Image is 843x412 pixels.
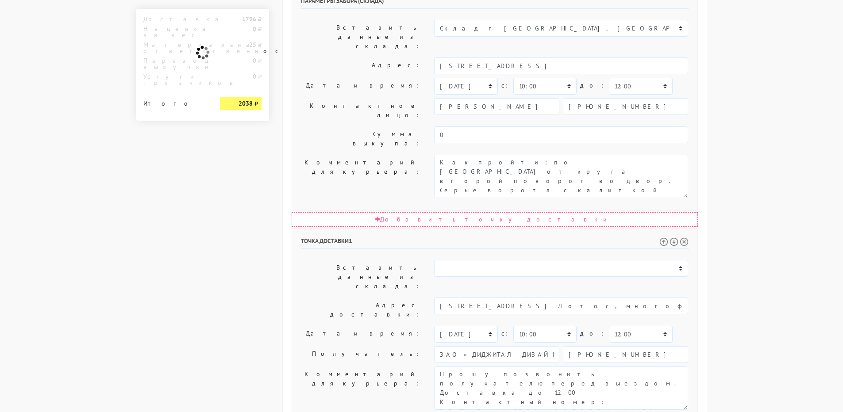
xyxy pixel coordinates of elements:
[239,99,253,107] strong: 2038
[294,155,428,198] label: Комментарий для курьера:
[294,366,428,410] label: Комментарий для курьера:
[501,326,510,341] label: c:
[195,45,211,61] img: ajax-loader.gif
[563,346,688,363] input: Телефон
[294,298,428,322] label: Адрес доставки:
[294,260,428,294] label: Вставить данные из склада:
[137,73,214,86] div: Услуги грузчиков
[434,346,559,363] input: Имя
[580,326,605,341] label: до:
[563,98,688,115] input: Телефон
[137,26,214,38] div: Наценка за вес
[143,97,207,107] div: Итого
[242,15,256,23] strong: 1796
[137,16,214,22] div: Доставка
[301,237,689,249] h6: Точка доставки
[434,155,688,198] textarea: Как пройти: по [GEOGRAPHIC_DATA] от круга второй поворот во двор. Серые ворота с калиткой между а...
[292,212,698,227] div: Добавить точку доставки
[294,57,428,74] label: Адрес:
[501,78,510,93] label: c:
[580,78,605,93] label: до:
[434,366,688,410] textarea: Прошу позвонить получателю перед выездом. Д/Л 22/09, доставка до 12.00 Контактный номер: [PHONE_N...
[294,20,428,54] label: Вставить данные из склада:
[294,126,428,151] label: Сумма выкупа:
[294,98,428,123] label: Контактное лицо:
[349,237,352,245] span: 1
[137,42,214,54] div: Материальная ответственность
[294,326,428,343] label: Дата и время:
[294,78,428,95] label: Дата и время:
[294,346,428,363] label: Получатель:
[434,98,559,115] input: Имя
[137,57,214,70] div: Перевод выручки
